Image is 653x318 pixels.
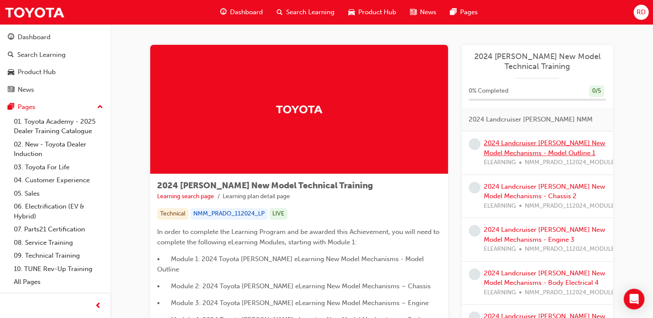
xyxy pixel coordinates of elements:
[10,262,107,276] a: 10. TUNE Rev-Up Training
[410,7,416,18] span: news-icon
[157,181,373,190] span: 2024 [PERSON_NAME] New Model Technical Training
[469,225,480,237] span: learningRecordVerb_NONE-icon
[223,192,290,202] li: Learning plan detail page
[443,3,485,21] a: pages-iconPages
[403,3,443,21] a: news-iconNews
[10,275,107,289] a: All Pages
[525,288,621,298] span: NMM_PRADO_112024_MODULE_4
[157,208,189,220] div: Technical
[18,32,50,42] div: Dashboard
[10,115,107,138] a: 01. Toyota Academy - 2025 Dealer Training Catalogue
[8,86,14,94] span: news-icon
[18,67,56,77] div: Product Hub
[3,29,107,45] a: Dashboard
[17,50,66,60] div: Search Learning
[484,183,605,200] a: 2024 Landcruiser [PERSON_NAME] New Model Mechanisms - Chassis 2
[358,7,396,17] span: Product Hub
[484,244,516,254] span: ELEARNING
[8,69,14,76] span: car-icon
[230,7,263,17] span: Dashboard
[10,249,107,262] a: 09. Technical Training
[484,158,516,168] span: ELEARNING
[484,201,516,211] span: ELEARNING
[270,3,341,21] a: search-iconSearch Learning
[10,174,107,187] a: 04. Customer Experience
[8,51,14,59] span: search-icon
[484,269,605,287] a: 2024 Landcruiser [PERSON_NAME] New Model Mechanisms - Body Electrical 4
[8,34,14,41] span: guage-icon
[348,7,355,18] span: car-icon
[3,82,107,98] a: News
[525,244,621,254] span: NMM_PRADO_112024_MODULE_3
[525,201,621,211] span: NMM_PRADO_112024_MODULE_2
[469,86,508,96] span: 0 % Completed
[634,5,649,20] button: RD
[341,3,403,21] a: car-iconProduct Hub
[10,223,107,236] a: 07. Parts21 Certification
[3,99,107,115] button: Pages
[10,187,107,200] a: 05. Sales
[484,139,605,157] a: 2024 Landcruiser [PERSON_NAME] New Model Mechanisms - Model Outline 1
[190,208,268,220] div: NMM_PRADO_112024_LP
[469,115,593,125] span: 2024 Landcruiser [PERSON_NAME] NMM
[469,182,480,193] span: learningRecordVerb_NONE-icon
[95,301,101,312] span: prev-icon
[460,7,478,17] span: Pages
[10,236,107,249] a: 08. Service Training
[157,299,429,307] span: • Module 3: 2024 Toyota [PERSON_NAME] eLearning New Model Mechanisms – Engine
[10,138,107,161] a: 02. New - Toyota Dealer Induction
[277,7,283,18] span: search-icon
[3,47,107,63] a: Search Learning
[484,288,516,298] span: ELEARNING
[420,7,436,17] span: News
[624,289,644,309] div: Open Intercom Messenger
[469,268,480,280] span: learningRecordVerb_NONE-icon
[286,7,334,17] span: Search Learning
[469,138,480,150] span: learningRecordVerb_NONE-icon
[4,3,65,22] img: Trak
[275,102,323,117] img: Trak
[589,85,604,97] div: 0 / 5
[213,3,270,21] a: guage-iconDashboard
[8,103,14,111] span: pages-icon
[3,28,107,99] button: DashboardSearch LearningProduct HubNews
[157,228,441,246] span: In order to complete the Learning Program and be awarded this Achievement, you will need to compl...
[10,200,107,223] a: 06. Electrification (EV & Hybrid)
[484,226,605,243] a: 2024 Landcruiser [PERSON_NAME] New Model Mechanisms - Engine 3
[157,282,431,290] span: • Module 2: 2024 Toyota [PERSON_NAME] eLearning New Model Mechanisms – Chassis
[97,102,103,113] span: up-icon
[525,158,621,168] span: NMM_PRADO_112024_MODULE_1
[469,52,606,71] a: 2024 [PERSON_NAME] New Model Technical Training
[3,64,107,80] a: Product Hub
[18,102,35,112] div: Pages
[157,255,426,273] span: • Module 1: 2024 Toyota [PERSON_NAME] eLearning New Model Mechanisms - Model Outline
[450,7,457,18] span: pages-icon
[18,85,34,95] div: News
[637,7,646,17] span: RD
[220,7,227,18] span: guage-icon
[157,193,214,200] a: Learning search page
[10,161,107,174] a: 03. Toyota For Life
[269,208,287,220] div: LIVE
